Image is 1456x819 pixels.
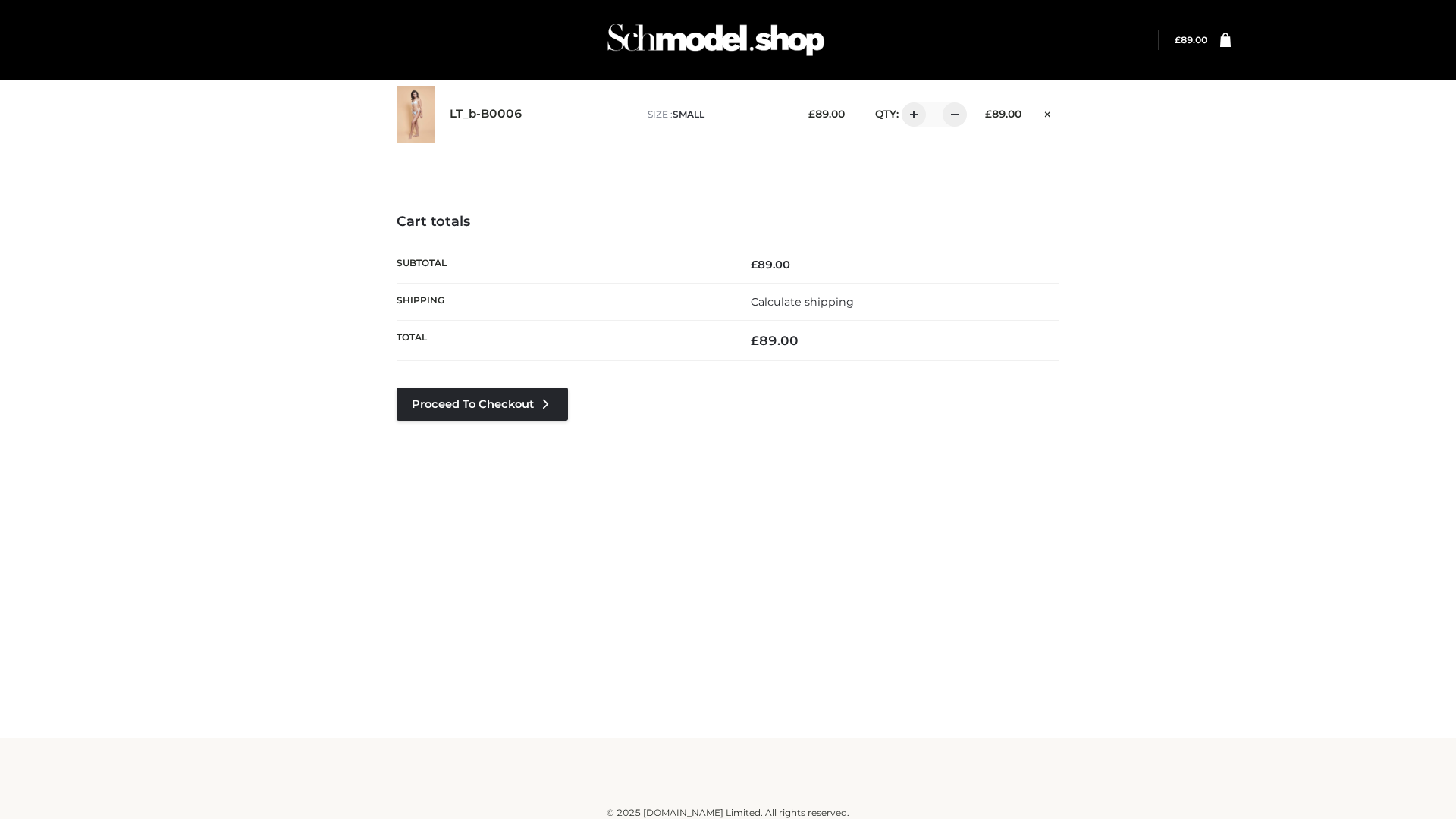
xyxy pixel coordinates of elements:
bdi: 89.00 [751,333,799,348]
bdi: 89.00 [808,108,845,120]
a: Proceed to Checkout [397,388,568,421]
a: £89.00 [1175,34,1207,45]
span: £ [808,108,815,120]
span: £ [751,258,758,271]
th: Subtotal [397,246,728,283]
bdi: 89.00 [1175,34,1207,45]
span: £ [751,333,759,348]
th: Total [397,321,728,361]
bdi: 89.00 [985,108,1021,120]
a: LT_b-B0006 [450,107,522,121]
img: Schmodel Admin 964 [602,10,830,70]
span: £ [985,108,992,120]
a: Calculate shipping [751,295,854,309]
span: SMALL [673,108,704,120]
img: LT_b-B0006 - SMALL [397,86,435,143]
bdi: 89.00 [751,258,790,271]
h4: Cart totals [397,214,1059,231]
a: Remove this item [1037,102,1059,122]
span: £ [1175,34,1181,45]
div: QTY: [860,102,962,127]
th: Shipping [397,283,728,320]
p: size : [648,108,785,121]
